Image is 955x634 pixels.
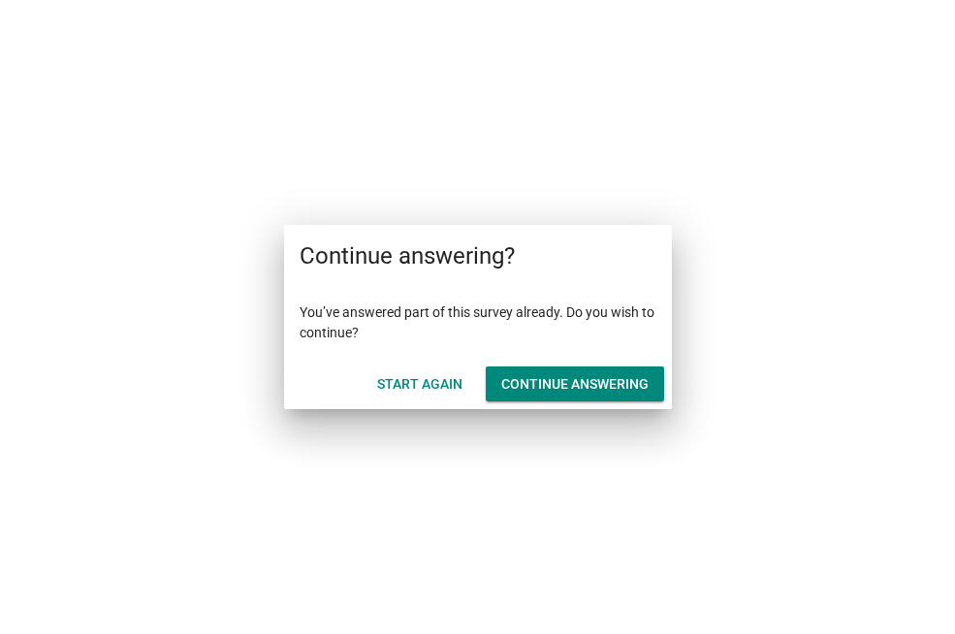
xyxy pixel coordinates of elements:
[377,374,462,395] div: Start Again
[362,366,478,401] button: Start Again
[284,287,672,359] div: You’ve answered part of this survey already. Do you wish to continue?
[486,366,664,401] button: Continue answering
[501,374,649,395] div: Continue answering
[284,225,672,287] div: Continue answering?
